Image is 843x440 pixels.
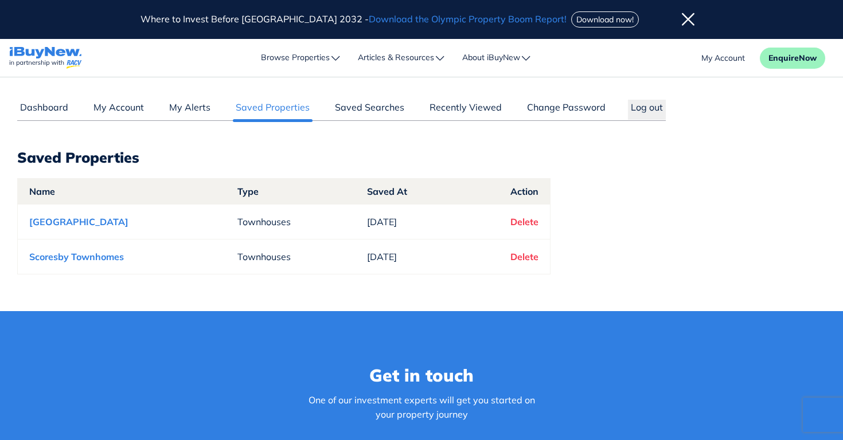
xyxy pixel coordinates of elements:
th: Saved At [356,179,463,205]
img: logo [9,47,82,69]
a: My Account [91,100,147,120]
a: Dashboard [17,100,71,120]
th: Type [226,179,356,205]
a: Delete [510,216,538,227]
button: EnquireNow [760,48,825,69]
h3: Get in touch [235,363,608,388]
td: [DATE] [356,205,463,239]
h2: Saved Properties [17,148,826,167]
button: Download now! [571,11,639,27]
a: Delete [510,251,538,262]
a: account [701,52,745,64]
td: Townhouses [226,205,356,239]
a: Saved Searches [332,100,407,120]
a: My Alerts [166,100,213,120]
span: Where to Invest Before [GEOGRAPHIC_DATA] 2032 - [140,13,569,25]
a: Saved Properties [233,100,313,120]
a: Recently Viewed [427,100,505,120]
th: Name [18,179,226,205]
span: Download the Olympic Property Boom Report! [369,13,567,25]
td: Townhouses [226,239,356,274]
span: Now [799,53,817,63]
td: [DATE] [356,239,463,274]
a: Scoresby Townhomes [29,251,214,262]
th: Action [463,179,550,205]
a: navigations [9,44,82,72]
p: One of our investment experts will get you started on your property journey [292,393,551,422]
a: [GEOGRAPHIC_DATA] [29,216,214,227]
button: Log out [628,100,666,120]
a: Change Password [524,100,608,120]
